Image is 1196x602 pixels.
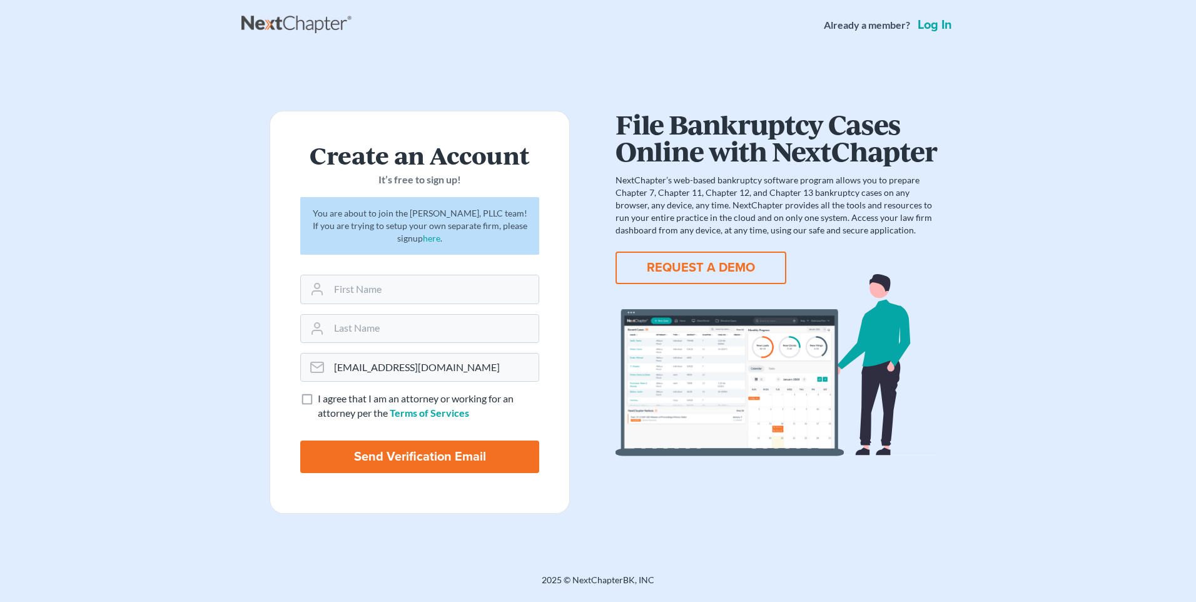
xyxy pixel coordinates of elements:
[300,197,539,255] div: You are about to join the [PERSON_NAME], PLLC team! If you are trying to setup your own separate ...
[824,18,910,33] strong: Already a member?
[329,354,539,381] input: Email Address
[390,407,469,419] a: Terms of Services
[300,441,539,473] input: Send Verification Email
[616,111,937,164] h1: File Bankruptcy Cases Online with NextChapter
[616,252,786,284] button: REQUEST A DEMO
[616,274,937,456] img: dashboard-867a026336fddd4d87f0941869007d5e2a59e2bc3a7d80a2916e9f42c0117099.svg
[915,19,955,31] a: Log in
[423,233,440,243] a: here
[241,574,955,596] div: 2025 © NextChapterBK, INC
[329,275,539,303] input: First Name
[300,141,539,168] h2: Create an Account
[318,392,514,419] span: I agree that I am an attorney or working for an attorney per the
[616,174,937,237] p: NextChapter’s web-based bankruptcy software program allows you to prepare Chapter 7, Chapter 11, ...
[329,315,539,342] input: Last Name
[300,173,539,187] p: It’s free to sign up!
